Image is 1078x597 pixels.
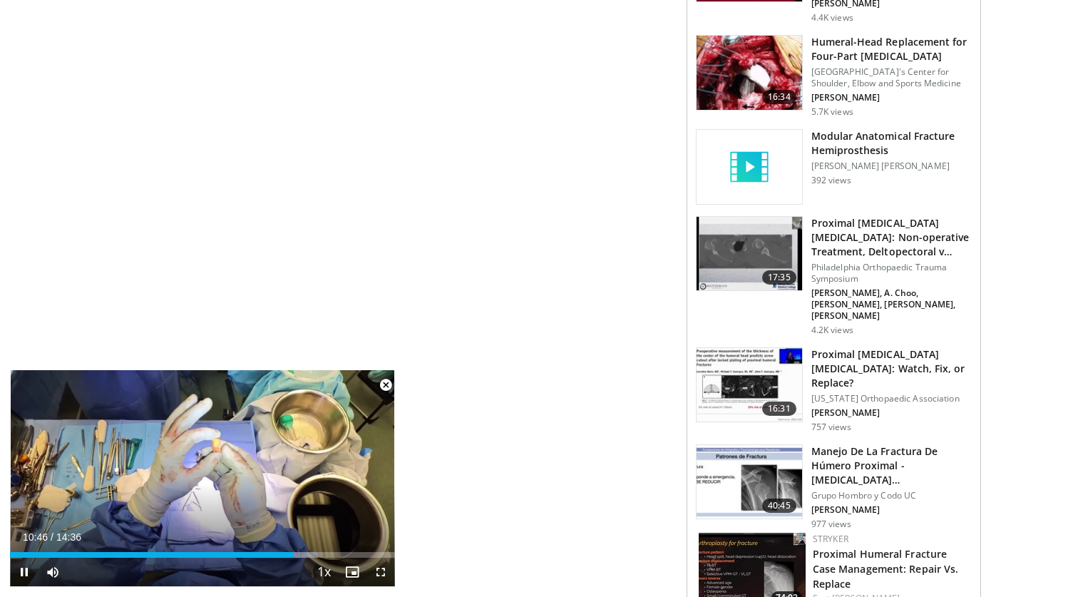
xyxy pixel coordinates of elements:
[10,552,395,558] div: Progress Bar
[697,130,802,204] img: video_placeholder_short.svg
[811,287,972,322] p: [PERSON_NAME], A. Choo, [PERSON_NAME], [PERSON_NAME], [PERSON_NAME]
[811,325,853,336] p: 4.2K views
[762,402,796,416] span: 16:31
[811,160,972,172] p: [PERSON_NAME] [PERSON_NAME]
[697,36,802,110] img: levine_hum_1.png.150x105_q85_crop-smart_upscale.jpg
[51,531,53,543] span: /
[697,348,802,422] img: 9182c6ec-9e73-4f72-b3f1-4141a3c79309.150x105_q85_crop-smart_upscale.jpg
[811,92,972,103] p: [PERSON_NAME]
[811,490,972,501] p: Grupo Hombro y Codo UC
[811,262,972,285] p: Philadelphia Orthopaedic Trauma Symposium
[811,407,972,419] p: [PERSON_NAME]
[811,504,972,516] p: [PERSON_NAME]
[697,445,802,519] img: b37aa1d3-d473-4b15-a69f-59fc2d05539b.150x105_q85_crop-smart_upscale.jpg
[813,533,848,545] a: Stryker
[366,558,395,586] button: Fullscreen
[10,558,38,586] button: Pause
[811,444,972,487] h3: Manejo De La Fractura De Húmero Proximal - [MEDICAL_DATA]…
[10,370,395,587] video-js: Video Player
[338,558,366,586] button: Enable picture-in-picture mode
[309,558,338,586] button: Playback Rate
[696,347,972,433] a: 16:31 Proximal [MEDICAL_DATA] [MEDICAL_DATA]: Watch, Fix, or Replace? [US_STATE] Orthopaedic Asso...
[811,35,972,63] h3: Humeral-Head Replacement for Four-Part [MEDICAL_DATA]
[811,129,972,158] h3: Modular Anatomical Fracture Hemiprosthesis
[811,422,851,433] p: 757 views
[811,393,972,404] p: [US_STATE] Orthopaedic Association
[811,175,851,186] p: 392 views
[696,216,972,336] a: 17:35 Proximal [MEDICAL_DATA] [MEDICAL_DATA]: Non-operative Treatment, Deltopectoral v… Philadelp...
[56,531,81,543] span: 14:36
[762,90,796,104] span: 16:34
[696,444,972,530] a: 40:45 Manejo De La Fractura De Húmero Proximal - [MEDICAL_DATA]… Grupo Hombro y Codo UC [PERSON_N...
[697,217,802,291] img: fd843c98-dd15-49ff-8a60-d0e34faf19f2.150x105_q85_crop-smart_upscale.jpg
[38,558,67,586] button: Mute
[696,129,972,205] a: Modular Anatomical Fracture Hemiprosthesis [PERSON_NAME] [PERSON_NAME] 392 views
[371,370,400,400] button: Close
[811,216,972,259] h3: Proximal [MEDICAL_DATA] [MEDICAL_DATA]: Non-operative Treatment, Deltopectoral v…
[811,66,972,89] p: [GEOGRAPHIC_DATA]'s Center for Shoulder, Elbow and Sports Medicine
[811,106,853,118] p: 5.7K views
[696,35,972,118] a: 16:34 Humeral-Head Replacement for Four-Part [MEDICAL_DATA] [GEOGRAPHIC_DATA]'s Center for Should...
[762,499,796,513] span: 40:45
[762,270,796,285] span: 17:35
[23,531,48,543] span: 10:46
[813,547,959,591] a: Proximal Humeral Fracture Case Management: Repair Vs. Replace
[811,12,853,24] p: 4.4K views
[811,519,851,530] p: 977 views
[811,347,972,390] h3: Proximal [MEDICAL_DATA] [MEDICAL_DATA]: Watch, Fix, or Replace?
